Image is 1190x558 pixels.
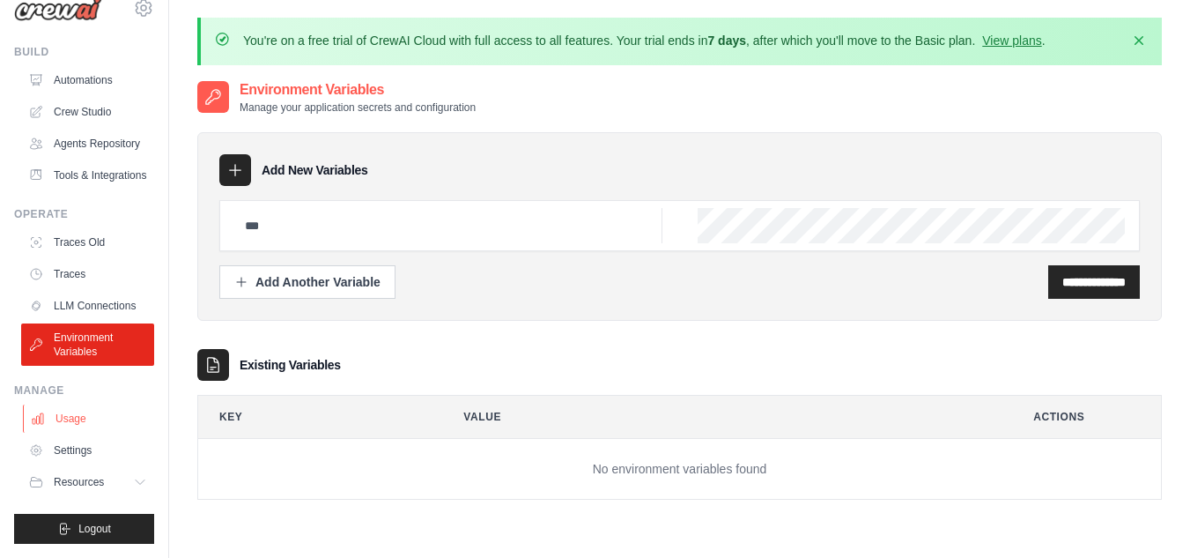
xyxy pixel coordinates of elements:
[198,439,1161,500] td: No environment variables found
[23,405,156,433] a: Usage
[243,32,1046,49] p: You're on a free trial of CrewAI Cloud with full access to all features. Your trial ends in , aft...
[21,228,154,257] a: Traces Old
[14,207,154,221] div: Operate
[1012,396,1161,438] th: Actions
[262,161,368,179] h3: Add New Variables
[707,33,746,48] strong: 7 days
[14,514,154,544] button: Logout
[240,100,476,115] p: Manage your application secrets and configuration
[219,265,395,299] button: Add Another Variable
[78,522,111,536] span: Logout
[21,161,154,190] a: Tools & Integrations
[21,292,154,320] a: LLM Connections
[21,468,154,496] button: Resources
[240,79,476,100] h2: Environment Variables
[21,436,154,465] a: Settings
[982,33,1041,48] a: View plans
[234,273,381,291] div: Add Another Variable
[21,98,154,126] a: Crew Studio
[14,383,154,398] div: Manage
[21,130,154,158] a: Agents Repository
[54,475,104,489] span: Resources
[198,396,428,438] th: Key
[21,324,154,366] a: Environment Variables
[14,45,154,59] div: Build
[240,356,341,374] h3: Existing Variables
[21,66,154,94] a: Automations
[21,260,154,288] a: Traces
[442,396,998,438] th: Value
